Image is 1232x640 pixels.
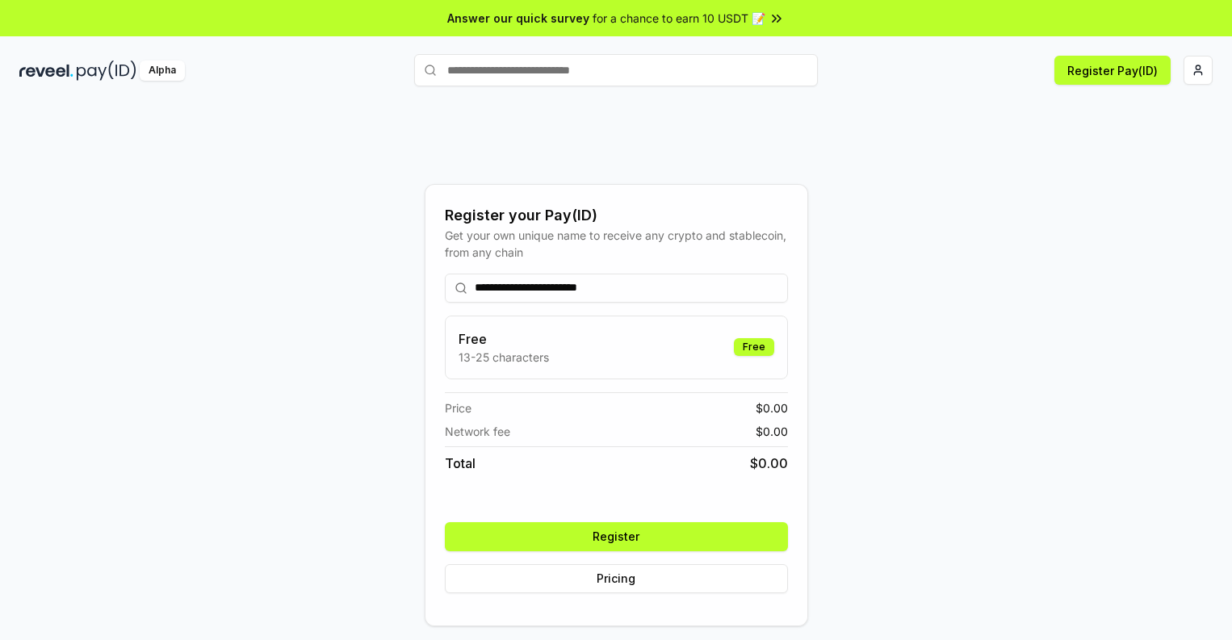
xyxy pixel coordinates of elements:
[445,522,788,551] button: Register
[77,61,136,81] img: pay_id
[445,423,510,440] span: Network fee
[1054,56,1171,85] button: Register Pay(ID)
[445,399,471,416] span: Price
[447,10,589,27] span: Answer our quick survey
[734,338,774,356] div: Free
[750,454,788,473] span: $ 0.00
[445,204,788,227] div: Register your Pay(ID)
[459,349,549,366] p: 13-25 characters
[140,61,185,81] div: Alpha
[459,329,549,349] h3: Free
[19,61,73,81] img: reveel_dark
[445,564,788,593] button: Pricing
[445,227,788,261] div: Get your own unique name to receive any crypto and stablecoin, from any chain
[756,423,788,440] span: $ 0.00
[445,454,476,473] span: Total
[756,399,788,416] span: $ 0.00
[593,10,765,27] span: for a chance to earn 10 USDT 📝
